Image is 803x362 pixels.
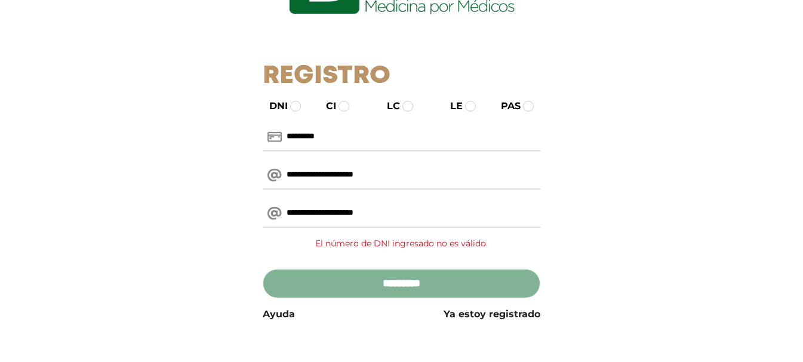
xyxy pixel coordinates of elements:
[263,233,540,255] div: El número de DNI ingresado no es válido.
[444,307,540,321] a: Ya estoy registrado
[490,99,521,113] label: PAS
[439,99,463,113] label: LE
[259,99,288,113] label: DNI
[315,99,336,113] label: CI
[376,99,400,113] label: LC
[263,307,295,321] a: Ayuda
[263,61,540,91] h1: Registro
